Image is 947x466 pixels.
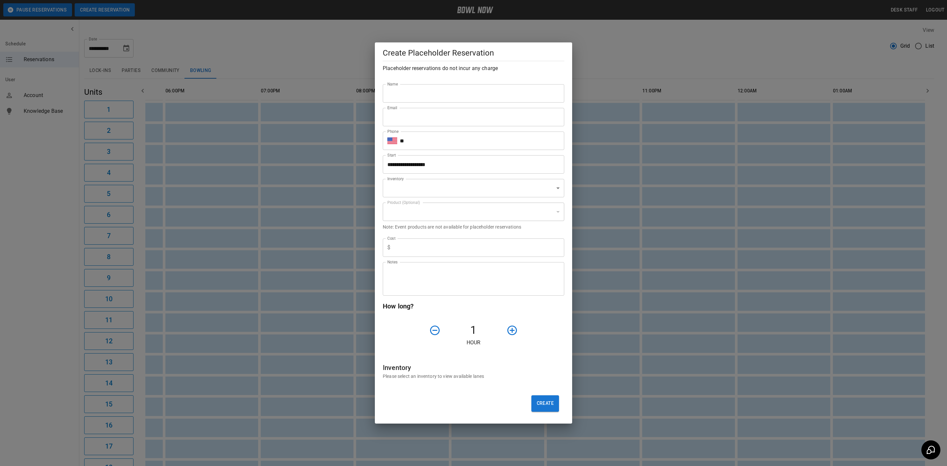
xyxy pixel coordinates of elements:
h6: How long? [383,301,564,311]
p: $ [387,244,390,252]
p: Please select an inventory to view available lanes [383,373,564,380]
button: Create [531,395,559,412]
h6: Inventory [383,362,564,373]
h6: Placeholder reservations do not incur any charge [383,64,564,73]
label: Phone [387,129,399,134]
p: Note: Event products are not available for placeholder reservations [383,224,564,230]
input: Choose date, selected date is Sep 13, 2025 [383,155,560,174]
h5: Create Placeholder Reservation [383,48,564,58]
label: Start [387,152,396,158]
p: Hour [383,339,564,347]
div: ​ [383,203,564,221]
div: ​ [383,179,564,197]
h4: 1 [443,323,504,337]
button: Select country [387,136,397,146]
